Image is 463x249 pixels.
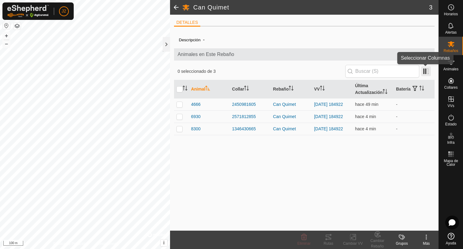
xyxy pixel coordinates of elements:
[163,240,165,245] span: i
[205,87,210,91] p-sorticon: Activar para ordenar
[394,123,435,135] td: -
[394,98,435,110] td: -
[174,19,201,27] li: DETALLES
[3,22,10,29] button: Restablecer Mapa
[232,126,268,132] div: 1346430665
[345,65,419,78] input: Buscar (S)
[273,101,309,108] div: Can Quimet
[446,241,456,245] span: Ayuda
[314,114,343,119] a: [DATE] 184922
[191,101,201,108] span: 4666
[232,101,268,108] div: 2450981605
[365,238,390,249] div: Cambiar Rebaño
[3,32,10,39] button: +
[183,87,187,91] p-sorticon: Activar para ordenar
[297,241,310,246] span: Eliminar
[230,80,271,98] th: Collar
[161,240,167,246] button: i
[314,102,343,107] a: [DATE] 184922
[191,113,201,120] span: 6930
[96,241,117,247] a: Contáctenos
[447,141,454,144] span: Infra
[445,122,457,126] span: Estado
[440,159,461,166] span: Mapa de Calor
[444,86,457,89] span: Collares
[3,40,10,47] button: –
[232,113,268,120] div: 2571812855
[244,87,249,91] p-sorticon: Activar para ordenar
[273,113,309,120] div: Can Quimet
[179,38,201,42] label: Descripción
[320,87,325,91] p-sorticon: Activar para ordenar
[178,68,345,75] span: 0 seleccionado de 3
[7,5,49,17] img: Logo Gallagher
[445,31,457,34] span: Alertas
[429,3,432,12] span: 3
[383,90,387,95] p-sorticon: Activar para ordenar
[414,241,439,246] div: Más
[439,230,463,247] a: Ayuda
[193,4,429,11] h2: Can Quimet
[201,35,207,45] span: -
[419,87,424,91] p-sorticon: Activar para ordenar
[355,114,376,119] span: 24 ago 2025, 18:31
[189,80,230,98] th: Animal
[390,241,414,246] div: Grupos
[178,51,431,58] span: Animales en Este Rebaño
[447,104,454,108] span: VVs
[271,80,312,98] th: Rebaño
[316,241,341,246] div: Rutas
[444,12,458,16] span: Horarios
[289,87,294,91] p-sorticon: Activar para ordenar
[13,22,21,30] button: Capas del Mapa
[314,126,343,131] a: [DATE] 184922
[443,67,458,71] span: Animales
[353,80,394,98] th: Última Actualización
[62,8,66,14] span: J2
[341,241,365,246] div: Cambiar VV
[312,80,353,98] th: VV
[355,102,378,107] span: 24 ago 2025, 17:46
[394,80,435,98] th: Batería
[394,110,435,123] td: -
[191,126,201,132] span: 8300
[273,126,309,132] div: Can Quimet
[355,126,376,131] span: 24 ago 2025, 18:31
[443,49,458,53] span: Rebaños
[54,241,89,247] a: Política de Privacidad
